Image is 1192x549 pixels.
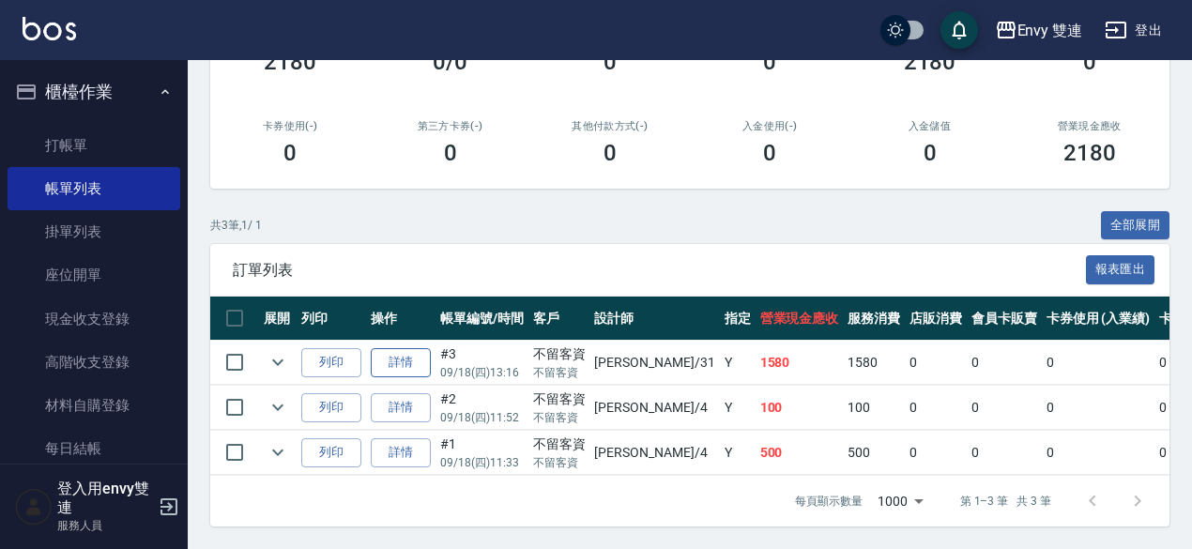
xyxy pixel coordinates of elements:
[604,140,617,166] h3: 0
[371,438,431,467] a: 詳情
[967,386,1042,430] td: 0
[23,17,76,40] img: Logo
[843,386,905,430] td: 100
[15,488,53,526] img: Person
[301,438,361,467] button: 列印
[720,297,756,341] th: 指定
[440,454,524,471] p: 09/18 (四) 11:33
[904,49,956,75] h3: 2180
[924,140,937,166] h3: 0
[1042,341,1155,385] td: 0
[433,49,467,75] h3: 0/0
[8,167,180,210] a: 帳單列表
[440,409,524,426] p: 09/18 (四) 11:52
[720,341,756,385] td: Y
[967,431,1042,475] td: 0
[436,297,528,341] th: 帳單編號/時間
[763,140,776,166] h3: 0
[436,386,528,430] td: #2
[8,341,180,384] a: 高階收支登錄
[233,261,1086,280] span: 訂單列表
[297,297,366,341] th: 列印
[589,341,719,385] td: [PERSON_NAME] /31
[1083,49,1096,75] h3: 0
[795,493,863,510] p: 每頁顯示數量
[756,297,844,341] th: 營業現金應收
[301,393,361,422] button: 列印
[905,341,967,385] td: 0
[712,120,827,132] h2: 入金使用(-)
[436,431,528,475] td: #1
[371,348,431,377] a: 詳情
[444,140,457,166] h3: 0
[8,210,180,253] a: 掛單列表
[872,120,986,132] h2: 入金儲值
[720,386,756,430] td: Y
[756,386,844,430] td: 100
[940,11,978,49] button: save
[843,297,905,341] th: 服務消費
[8,68,180,116] button: 櫃檯作業
[528,297,590,341] th: 客戶
[264,348,292,376] button: expand row
[1086,260,1155,278] a: 報表匯出
[57,517,153,534] p: 服務人員
[8,427,180,470] a: 每日結帳
[967,297,1042,341] th: 會員卡販賣
[589,297,719,341] th: 設計師
[843,431,905,475] td: 500
[967,341,1042,385] td: 0
[264,393,292,421] button: expand row
[533,364,586,381] p: 不留客資
[8,253,180,297] a: 座位開單
[259,297,297,341] th: 展開
[905,386,967,430] td: 0
[533,454,586,471] p: 不留客資
[533,409,586,426] p: 不留客資
[905,297,967,341] th: 店販消費
[283,140,297,166] h3: 0
[589,386,719,430] td: [PERSON_NAME] /4
[1042,431,1155,475] td: 0
[843,341,905,385] td: 1580
[533,344,586,364] div: 不留客資
[870,476,930,526] div: 1000
[756,431,844,475] td: 500
[553,120,667,132] h2: 其他付款方式(-)
[987,11,1091,50] button: Envy 雙連
[720,431,756,475] td: Y
[371,393,431,422] a: 詳情
[436,341,528,385] td: #3
[756,341,844,385] td: 1580
[1101,211,1170,240] button: 全部展開
[264,438,292,466] button: expand row
[1063,140,1116,166] h3: 2180
[392,120,507,132] h2: 第三方卡券(-)
[960,493,1051,510] p: 第 1–3 筆 共 3 筆
[604,49,617,75] h3: 0
[8,124,180,167] a: 打帳單
[905,431,967,475] td: 0
[8,384,180,427] a: 材料自購登錄
[1086,255,1155,284] button: 報表匯出
[533,389,586,409] div: 不留客資
[1032,120,1147,132] h2: 營業現金應收
[440,364,524,381] p: 09/18 (四) 13:16
[1097,13,1169,48] button: 登出
[233,120,347,132] h2: 卡券使用(-)
[210,217,262,234] p: 共 3 筆, 1 / 1
[57,480,153,517] h5: 登入用envy雙連
[1017,19,1083,42] div: Envy 雙連
[763,49,776,75] h3: 0
[1042,297,1155,341] th: 卡券使用 (入業績)
[589,431,719,475] td: [PERSON_NAME] /4
[1042,386,1155,430] td: 0
[8,297,180,341] a: 現金收支登錄
[366,297,436,341] th: 操作
[264,49,316,75] h3: 2180
[533,435,586,454] div: 不留客資
[301,348,361,377] button: 列印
